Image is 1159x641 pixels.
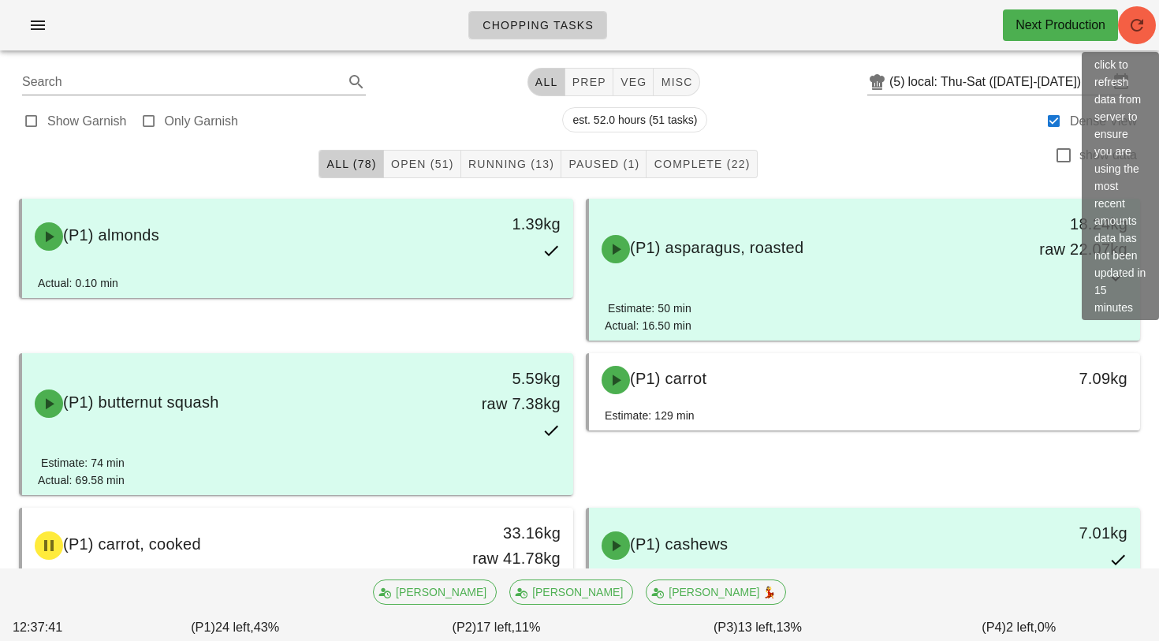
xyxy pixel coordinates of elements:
label: show data [1079,147,1137,163]
span: (P1) butternut squash [63,393,219,411]
span: Open (51) [390,158,454,170]
button: misc [654,68,699,96]
div: 7.09kg [1010,366,1127,391]
span: (P1) cashews [630,535,728,553]
span: (P1) almonds [63,226,159,244]
div: (P1) 43% [105,614,366,639]
button: Paused (1) [561,150,647,178]
button: Running (13) [461,150,561,178]
button: Open (51) [384,150,461,178]
span: (P1) carrot [630,370,706,387]
span: 2 left, [1006,620,1038,634]
span: misc [660,76,692,88]
div: Estimate: 129 min [605,407,695,424]
div: 18.24kg raw 22.07kg [1010,211,1127,262]
div: 7.01kg [1010,520,1127,546]
span: Paused (1) [568,158,639,170]
button: veg [613,68,654,96]
label: Only Garnish [165,114,238,129]
div: Actual: 0.10 min [38,274,118,292]
button: Complete (22) [647,150,757,178]
span: (P1) carrot, cooked [63,535,201,553]
div: (P3) 13% [627,614,888,639]
div: Actual: 16.50 min [605,317,691,334]
span: [PERSON_NAME] [383,580,486,604]
label: Show Garnish [47,114,127,129]
div: Actual: 69.58 min [38,471,125,489]
label: Dense View [1070,114,1137,129]
span: 24 left, [215,620,254,634]
span: Running (13) [468,158,554,170]
span: Chopping Tasks [482,19,594,32]
div: 33.16kg raw 41.78kg [443,520,561,571]
div: Next Production [1016,16,1105,35]
span: All [535,76,558,88]
div: Estimate: 50 min [605,300,691,317]
div: (5) [889,74,908,90]
span: [PERSON_NAME] 💃 [656,580,776,604]
div: (P2) 11% [366,614,627,639]
span: veg [620,76,647,88]
button: All [527,68,565,96]
div: 12:37:41 [9,614,105,639]
button: prep [565,68,613,96]
span: 13 left, [738,620,777,634]
span: est. 52.0 hours (51 tasks) [572,108,697,132]
span: [PERSON_NAME] [520,580,623,604]
span: All (78) [326,158,376,170]
div: 5.59kg raw 7.38kg [443,366,561,416]
div: (P4) 0% [889,614,1150,639]
button: All (78) [319,150,383,178]
span: prep [572,76,606,88]
a: Chopping Tasks [468,11,607,39]
span: (P1) asparagus, roasted [630,239,803,256]
span: 17 left, [476,620,515,634]
span: Complete (22) [653,158,750,170]
div: Estimate: 74 min [38,454,125,471]
div: 1.39kg [443,211,561,237]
